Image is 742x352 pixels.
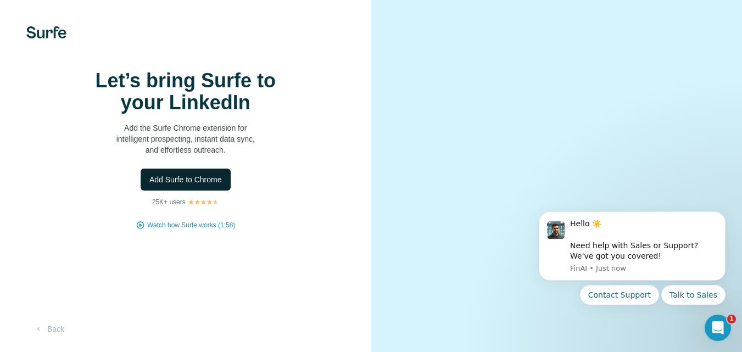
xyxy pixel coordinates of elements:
span: Add Surfe to Chrome [149,174,222,185]
button: Back [26,319,72,339]
iframe: Intercom notifications message [522,198,742,347]
img: Rating Stars [188,199,219,205]
p: Add the Surfe Chrome extension for intelligent prospecting, instant data sync, and effortless out... [76,122,295,155]
span: 1 [727,315,736,323]
h1: Let’s bring Surfe to your LinkedIn [76,70,295,114]
p: 25K+ users [152,197,186,207]
button: Watch how Surfe works (1:58) [147,220,235,230]
img: Surfe's logo [26,26,66,38]
button: Add Surfe to Chrome [141,169,231,191]
iframe: Intercom live chat [705,315,731,341]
